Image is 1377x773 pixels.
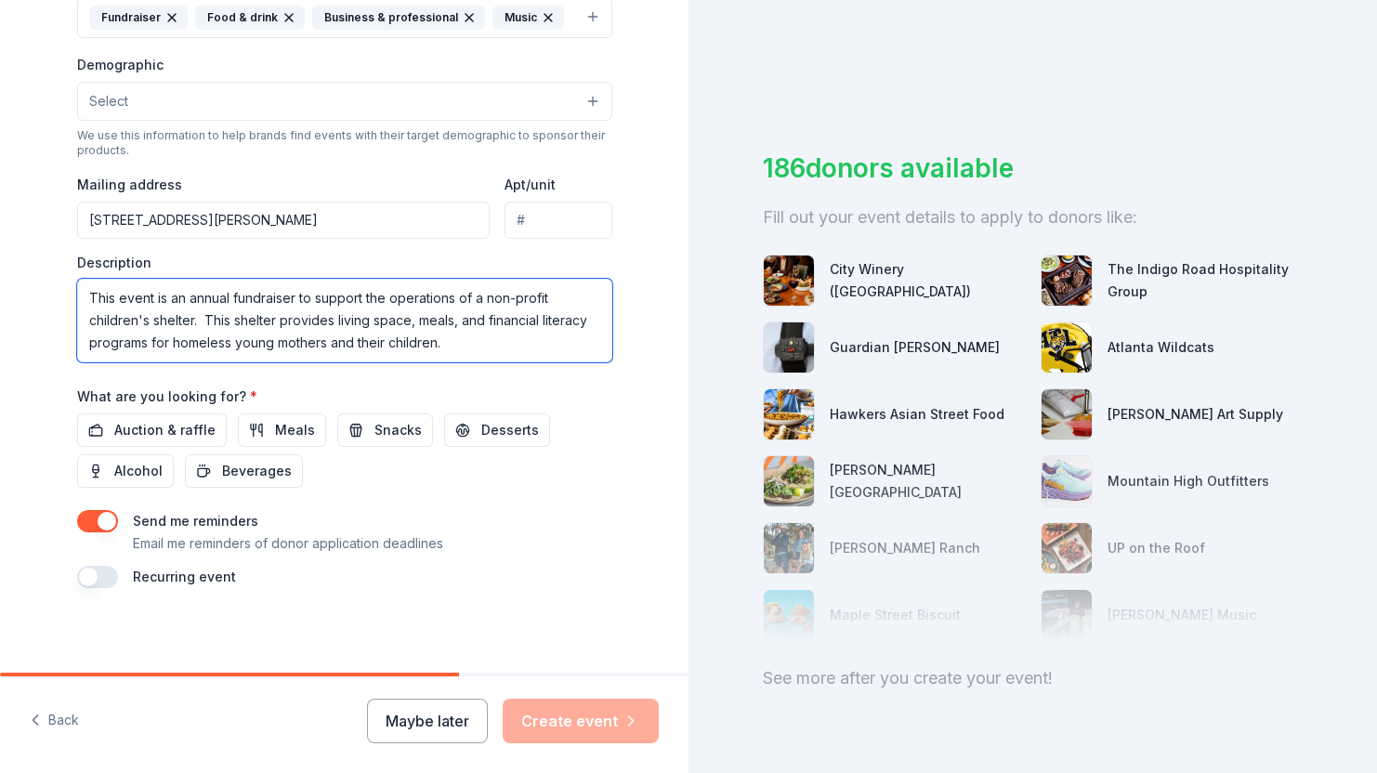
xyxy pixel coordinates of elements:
[830,403,1004,426] div: Hawkers Asian Street Food
[312,6,485,30] div: Business & professional
[1108,336,1214,359] div: Atlanta Wildcats
[133,513,258,529] label: Send me reminders
[505,202,611,239] input: #
[830,336,1000,359] div: Guardian [PERSON_NAME]
[367,699,488,743] button: Maybe later
[764,255,814,306] img: photo for City Winery (Atlanta)
[764,322,814,373] img: photo for Guardian Angel Device
[374,419,422,441] span: Snacks
[77,387,257,406] label: What are you looking for?
[77,128,612,158] div: We use this information to help brands find events with their target demographic to sponsor their...
[114,419,216,441] span: Auction & raffle
[133,569,236,584] label: Recurring event
[492,6,564,30] div: Music
[1042,389,1092,439] img: photo for Trekell Art Supply
[763,149,1303,188] div: 186 donors available
[275,419,315,441] span: Meals
[481,419,539,441] span: Desserts
[1042,255,1092,306] img: photo for The Indigo Road Hospitality Group
[30,701,79,740] button: Back
[77,254,151,272] label: Description
[77,413,227,447] button: Auction & raffle
[1108,403,1283,426] div: [PERSON_NAME] Art Supply
[337,413,433,447] button: Snacks
[444,413,550,447] button: Desserts
[133,532,443,555] p: Email me reminders of donor application deadlines
[764,389,814,439] img: photo for Hawkers Asian Street Food
[89,6,188,30] div: Fundraiser
[77,454,174,488] button: Alcohol
[763,663,1303,693] div: See more after you create your event!
[114,460,163,482] span: Alcohol
[222,460,292,482] span: Beverages
[1108,258,1304,303] div: The Indigo Road Hospitality Group
[830,258,1026,303] div: City Winery ([GEOGRAPHIC_DATA])
[185,454,303,488] button: Beverages
[195,6,305,30] div: Food & drink
[77,56,164,74] label: Demographic
[77,176,182,194] label: Mailing address
[89,90,128,112] span: Select
[77,82,612,121] button: Select
[77,279,612,362] textarea: This event is an annual fundraiser to support the operations of a non-profit children's shelter. ...
[238,413,326,447] button: Meals
[505,176,556,194] label: Apt/unit
[1042,322,1092,373] img: photo for Atlanta Wildcats
[77,202,491,239] input: Enter a US address
[763,203,1303,232] div: Fill out your event details to apply to donors like:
